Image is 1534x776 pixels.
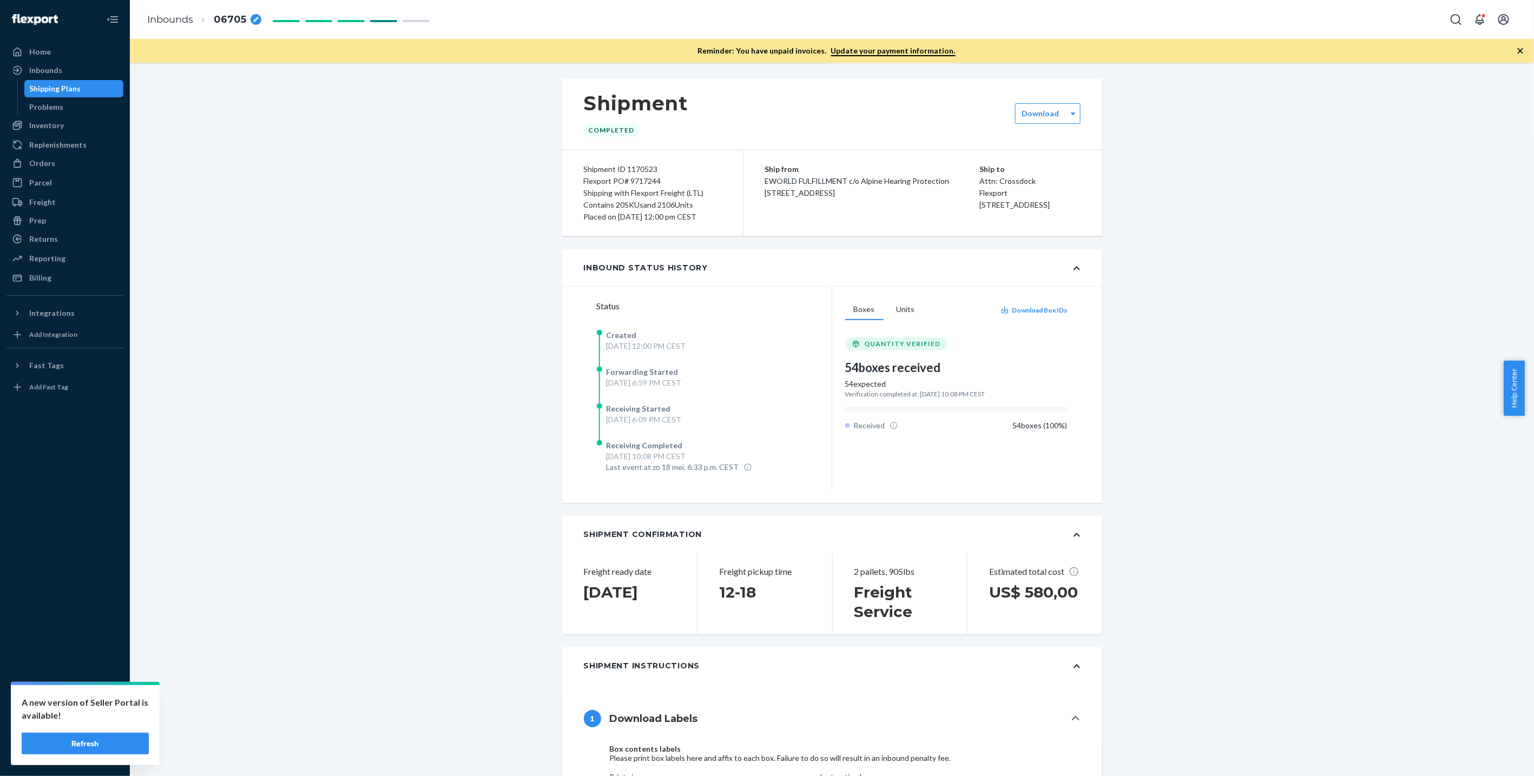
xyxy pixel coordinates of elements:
[29,140,87,150] div: Replenishments
[12,14,58,25] img: Flexport logo
[584,163,721,175] div: Shipment ID 1170523
[147,14,193,25] a: Inbounds
[29,197,56,208] div: Freight
[30,83,81,94] div: Shipping Plans
[980,163,1081,175] p: Ship to
[610,745,1033,753] h4: Box contents labels
[29,120,64,131] div: Inventory
[6,117,123,134] a: Inventory
[6,230,123,248] a: Returns
[607,462,739,473] span: Last event at zo 18 mei, 6:33 p.m. CEST
[980,175,1081,187] p: Attn: Crossdock
[29,253,65,264] div: Reporting
[845,389,1068,399] div: Verification completed at: [DATE] 10:08 PM CEST
[24,80,124,97] a: Shipping Plans
[980,200,1050,209] span: [STREET_ADDRESS]
[102,9,123,30] button: Close Navigation
[29,308,75,319] div: Integrations
[22,696,149,722] p: A new version of Seller Portal is available!
[139,4,270,36] ol: breadcrumbs
[29,330,77,339] div: Add Integration
[214,13,246,27] span: 06705
[1504,361,1525,416] button: Help Center
[584,199,721,211] div: Contains 20 SKUs and 2106 Units
[29,382,68,392] div: Add Fast Tag
[24,98,124,116] a: Problems
[584,262,708,273] div: Inbound Status History
[29,234,58,244] div: Returns
[29,177,52,188] div: Parcel
[6,136,123,154] a: Replenishments
[854,566,946,578] p: 2 pallets, 905lbs
[845,420,898,431] div: Received
[29,360,64,371] div: Fast Tags
[865,340,941,348] span: QUANTITY VERIFIED
[719,582,811,602] h1: 12 - 18
[607,451,752,462] div: [DATE] 10:08 PM CEST
[1469,9,1491,30] button: Open notifications
[845,300,884,320] button: Boxes
[845,379,1068,389] div: 54 expected
[719,566,811,578] p: Freight pickup time
[6,174,123,191] a: Parcel
[989,582,1081,602] h1: US$ 580,00
[6,43,123,61] a: Home
[1445,9,1467,30] button: Open Search Box
[765,176,950,197] span: EWORLD FULFILLMENT c/o Alpine Hearing Protection [STREET_ADDRESS]
[6,250,123,267] a: Reporting
[6,746,123,763] button: Give Feedback
[6,691,123,708] a: Settings
[584,710,601,727] div: 1
[1493,9,1515,30] button: Open account menu
[607,414,682,425] div: [DATE] 6:09 PM CEST
[562,697,1102,740] button: 1Download Labels
[584,566,676,578] p: Freight ready date
[29,65,62,76] div: Inbounds
[6,709,123,726] a: Talk to Support
[854,582,946,621] h1: Freight Service
[888,300,924,320] button: Units
[6,194,123,211] a: Freight
[1013,420,1068,431] div: 54 boxes ( 100 %)
[29,47,51,57] div: Home
[607,404,671,413] span: Receiving Started
[584,582,676,602] h1: [DATE]
[6,357,123,374] button: Fast Tags
[610,753,1033,764] div: Please print box labels here and affix to each box. Failure to do so will result in an inbound pe...
[6,212,123,229] a: Prep
[607,367,679,376] span: Forwarding Started
[6,269,123,287] a: Billing
[6,727,123,745] a: Help Center
[584,92,688,115] h1: Shipment
[6,326,123,343] a: Add Integration
[584,187,721,199] div: Shipping with Flexport Freight (LTL)
[6,379,123,396] a: Add Fast Tag
[607,377,682,388] div: [DATE] 6:59 PM CEST
[29,273,51,283] div: Billing
[29,158,55,169] div: Orders
[989,566,1081,578] p: Estimated total cost
[584,211,721,223] div: Placed on [DATE] 12:00 pm CEST
[597,300,832,313] div: Status
[30,102,64,112] div: Problems
[584,175,721,187] div: Flexport PO# 9717244
[584,660,700,671] div: Shipment Instructions
[584,529,702,540] div: Shipment Confirmation
[1000,306,1068,315] button: Download Box IDs
[584,123,640,137] div: Completed
[1022,108,1059,119] label: Download
[29,215,46,226] div: Prep
[765,163,980,175] p: Ship from
[6,62,123,79] a: Inbounds
[607,441,683,450] span: Receiving Completed
[610,712,698,726] h4: Download Labels
[607,330,637,340] span: Created
[22,733,149,754] button: Refresh
[845,359,1068,376] div: 54 boxes received
[980,187,1081,199] p: Flexport
[6,155,123,172] a: Orders
[607,341,686,351] div: [DATE] 12:00 PM CEST
[831,46,956,56] a: Update your payment information.
[6,304,123,322] button: Integrations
